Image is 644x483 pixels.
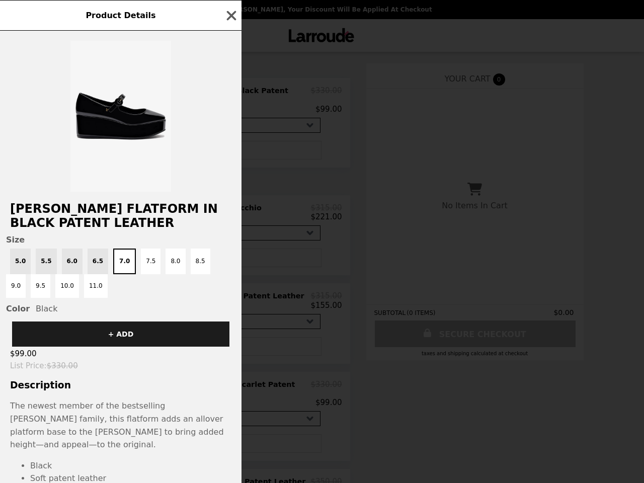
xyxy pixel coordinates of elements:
button: 10.0 [55,274,79,298]
span: Product Details [86,11,155,20]
button: 11.0 [84,274,108,298]
img: 7.0 / Black [70,41,171,192]
button: 8.0 [166,249,185,274]
span: Color [6,304,30,313]
button: 9.5 [31,274,50,298]
span: $330.00 [47,361,78,370]
span: The newest member of the bestselling [PERSON_NAME] family, this flatform adds an allover platform... [10,401,224,449]
button: 7.5 [141,249,160,274]
button: + ADD [12,321,229,347]
button: 9.0 [6,274,26,298]
button: 7.0 [113,249,136,274]
span: Size [6,235,235,245]
span: Black [30,461,52,470]
span: Soft patent leather [30,473,106,483]
button: 8.5 [191,249,210,274]
div: Black [6,304,235,313]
